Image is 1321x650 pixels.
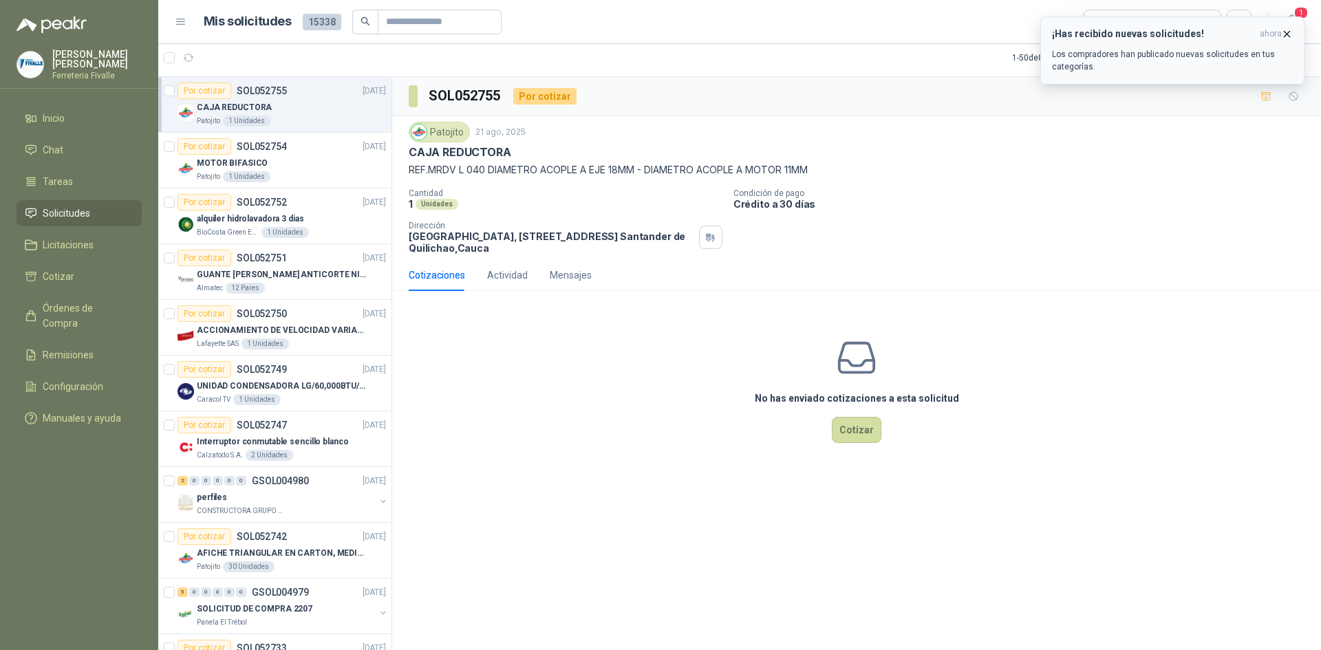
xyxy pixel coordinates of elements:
div: 0 [189,476,200,486]
button: 1 [1280,10,1304,34]
div: 2 [178,476,188,486]
p: Caracol TV [197,394,230,405]
p: SOL052754 [237,142,287,151]
div: 0 [236,587,246,597]
h3: ¡Has recibido nuevas solicitudes! [1052,28,1254,40]
a: Tareas [17,169,142,195]
a: Por cotizarSOL052752[DATE] Company Logoalquiler hidrolavadora 3 diasBioCosta Green Energy S.A.S1 ... [158,188,391,244]
p: [DATE] [363,419,386,432]
span: Inicio [43,111,65,126]
p: AFICHE TRIANGULAR EN CARTON, MEDIDAS 30 CM X 45 CM [197,547,368,560]
p: [DATE] [363,85,386,98]
a: Cotizar [17,263,142,290]
p: MOTOR BIFASICO [197,157,268,170]
div: 1 Unidades [223,116,270,127]
a: Por cotizarSOL052751[DATE] Company LogoGUANTE [PERSON_NAME] ANTICORTE NIV 5 TALLA LAlmatec12 Pares [158,244,391,300]
p: Ferreteria Fivalle [52,72,142,80]
p: SOL052747 [237,420,287,430]
div: Patojito [409,122,470,142]
p: Crédito a 30 días [733,198,1315,210]
span: Remisiones [43,347,94,362]
p: GUANTE [PERSON_NAME] ANTICORTE NIV 5 TALLA L [197,268,368,281]
div: 0 [224,587,235,597]
p: Dirección [409,221,694,230]
div: 0 [201,587,211,597]
div: 1 Unidades [241,338,289,349]
div: 1 Unidades [261,227,309,238]
a: Chat [17,137,142,163]
div: Por cotizar [513,88,577,105]
p: [DATE] [363,252,386,265]
div: 1 Unidades [233,394,281,405]
div: Por cotizar [178,305,231,322]
div: Todas [1093,14,1121,30]
a: Solicitudes [17,200,142,226]
a: Por cotizarSOL052750[DATE] Company LogoACCIONAMIENTO DE VELOCIDAD VARIABLELafayette SAS1 Unidades [158,300,391,356]
p: alquiler hidrolavadora 3 dias [197,213,304,226]
button: ¡Has recibido nuevas solicitudes!ahora Los compradores han publicado nuevas solicitudes en tus ca... [1040,17,1304,85]
div: Cotizaciones [409,268,465,283]
span: Chat [43,142,63,158]
p: Cantidad [409,188,722,198]
p: Lafayette SAS [197,338,239,349]
button: Cotizar [832,417,881,443]
div: 5 [178,587,188,597]
img: Company Logo [178,272,194,288]
p: REF.MRDV L 040 DIAMETRO ACOPLE A EJE 18MM - DIAMETRO ACOPLE A MOTOR 11MM [409,162,1304,177]
p: ACCIONAMIENTO DE VELOCIDAD VARIABLE [197,324,368,337]
div: Actividad [487,268,528,283]
p: Calzatodo S.A. [197,450,243,461]
h3: SOL052755 [429,85,502,107]
a: Por cotizarSOL052755[DATE] Company LogoCAJA REDUCTORAPatojito1 Unidades [158,77,391,133]
span: Órdenes de Compra [43,301,129,331]
a: Licitaciones [17,232,142,258]
span: search [361,17,370,26]
p: GSOL004979 [252,587,309,597]
p: [DATE] [363,307,386,321]
p: UNIDAD CONDENSADORA LG/60,000BTU/220V/R410A: I [197,380,368,393]
p: SOL052749 [237,365,287,374]
img: Company Logo [178,383,194,400]
img: Company Logo [178,606,194,622]
p: Patojito [197,171,220,182]
div: Por cotizar [178,138,231,155]
div: Por cotizar [178,83,231,99]
span: Solicitudes [43,206,90,221]
span: 15338 [303,14,341,30]
p: [DATE] [363,475,386,488]
span: Cotizar [43,269,74,284]
p: SOL052752 [237,197,287,207]
p: [DATE] [363,363,386,376]
p: Almatec [197,283,223,294]
p: Panela El Trébol [197,617,247,628]
div: 0 [236,476,246,486]
p: CAJA REDUCTORA [197,101,272,114]
a: Por cotizarSOL052749[DATE] Company LogoUNIDAD CONDENSADORA LG/60,000BTU/220V/R410A: ICaracol TV1 ... [158,356,391,411]
img: Company Logo [178,160,194,177]
p: [DATE] [363,586,386,599]
p: Patojito [197,116,220,127]
img: Company Logo [178,216,194,232]
div: Por cotizar [178,528,231,545]
div: Por cotizar [178,417,231,433]
a: Órdenes de Compra [17,295,142,336]
div: 0 [213,476,223,486]
p: Patojito [197,561,220,572]
div: 30 Unidades [223,561,275,572]
p: [DATE] [363,530,386,543]
p: [GEOGRAPHIC_DATA], [STREET_ADDRESS] Santander de Quilichao , Cauca [409,230,694,254]
h1: Mis solicitudes [204,12,292,32]
p: SOLICITUD DE COMPRA 2207 [197,603,312,616]
div: 1 Unidades [223,171,270,182]
a: Manuales y ayuda [17,405,142,431]
a: 5 0 0 0 0 0 GSOL004979[DATE] Company LogoSOLICITUD DE COMPRA 2207Panela El Trébol [178,584,389,628]
span: Manuales y ayuda [43,411,121,426]
img: Company Logo [17,52,43,78]
img: Company Logo [178,550,194,567]
p: [DATE] [363,196,386,209]
a: Por cotizarSOL052742[DATE] Company LogoAFICHE TRIANGULAR EN CARTON, MEDIDAS 30 CM X 45 CMPatojito... [158,523,391,578]
div: Unidades [416,199,458,210]
img: Logo peakr [17,17,87,33]
div: 0 [224,476,235,486]
a: Por cotizarSOL052754[DATE] Company LogoMOTOR BIFASICOPatojito1 Unidades [158,133,391,188]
